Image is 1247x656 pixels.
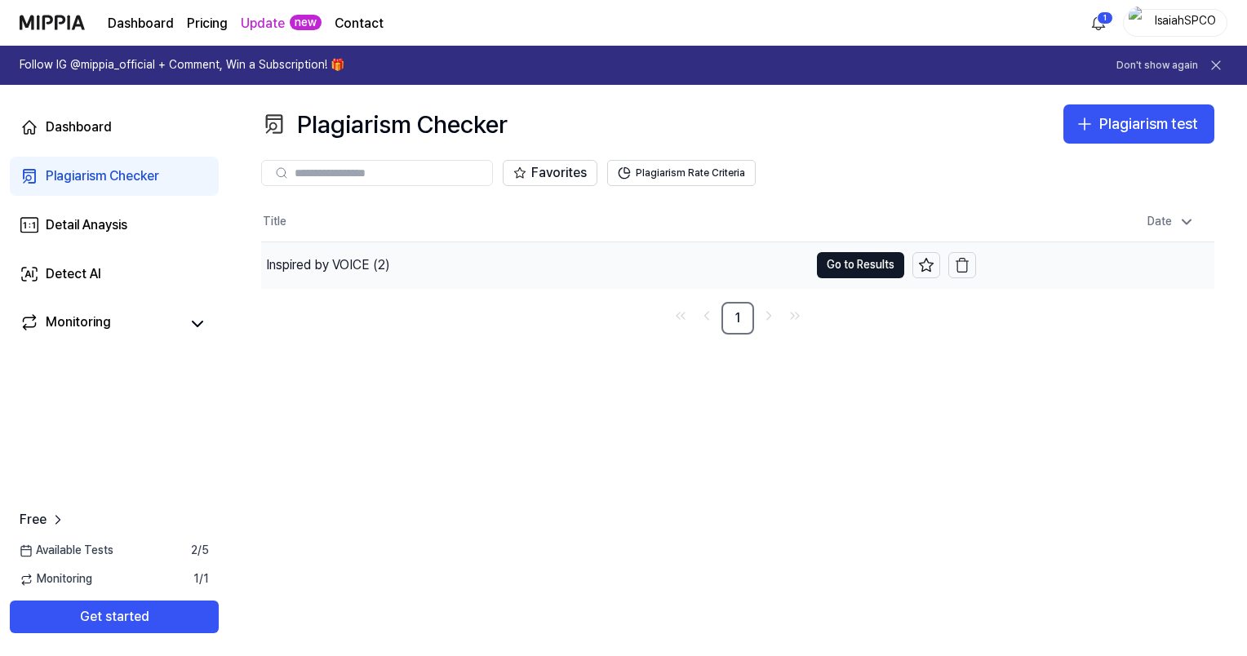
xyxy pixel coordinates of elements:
button: Favorites [503,160,597,186]
a: Go to last page [783,304,806,327]
a: Contact [335,14,384,33]
th: Title [261,202,976,242]
button: Plagiarism test [1063,104,1214,144]
button: Plagiarism Rate Criteria [607,160,756,186]
a: Detect AI [10,255,219,294]
span: 2 / 5 [191,543,209,559]
button: 알림1 [1085,10,1112,36]
a: Go to first page [669,304,692,327]
a: Monitoring [20,312,180,335]
img: profile [1129,7,1148,39]
div: Detect AI [46,264,101,284]
div: Plagiarism Checker [261,104,508,144]
button: Get started [10,601,219,633]
button: Go to Results [817,252,904,278]
span: 1 / 1 [193,571,209,587]
a: Update [241,14,285,33]
a: Dashboard [108,14,174,33]
div: Plagiarism Checker [46,166,159,186]
div: 1 [1097,11,1113,24]
div: Dashboard [46,117,112,137]
td: [DATE] 12:12 PM [976,242,1214,288]
a: Go to previous page [695,304,718,327]
div: IsaiahSPCO [1153,13,1217,31]
button: profileIsaiahSPCO [1123,9,1227,37]
button: Don't show again [1116,59,1198,73]
div: Monitoring [46,312,111,335]
div: Date [1141,209,1201,235]
a: Free [20,510,66,530]
div: Plagiarism test [1099,113,1198,136]
a: Dashboard [10,108,219,147]
a: Plagiarism Checker [10,157,219,196]
a: Pricing [187,14,228,33]
h1: Follow IG @mippia_official + Comment, Win a Subscription! 🎁 [20,57,344,73]
div: Inspired by VOICE (2) [266,255,390,275]
a: 1 [721,302,754,335]
span: Monitoring [20,571,92,587]
span: Free [20,510,47,530]
span: Available Tests [20,543,113,559]
a: Detail Anaysis [10,206,219,245]
div: Detail Anaysis [46,215,127,235]
a: Go to next page [757,304,780,327]
nav: pagination [261,302,1214,335]
div: new [290,15,322,31]
img: 알림 [1089,13,1108,33]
